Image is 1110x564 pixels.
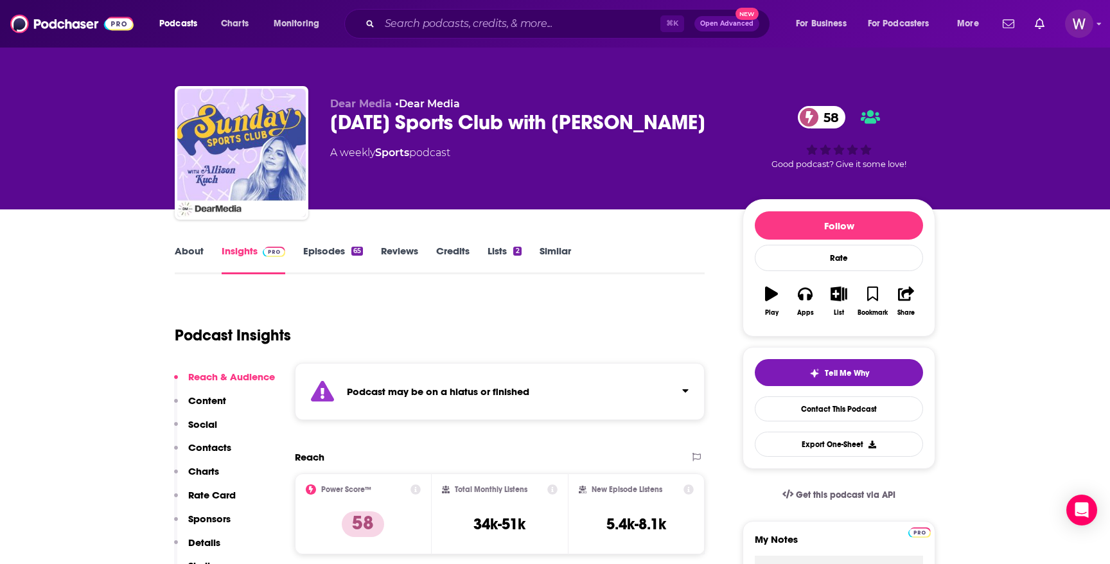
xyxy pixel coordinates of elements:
[213,13,256,34] a: Charts
[174,441,231,465] button: Contacts
[897,309,915,317] div: Share
[743,98,935,177] div: 58Good podcast? Give it some love!
[796,489,895,500] span: Get this podcast via API
[395,98,460,110] span: •
[330,145,450,161] div: A weekly podcast
[188,441,231,454] p: Contacts
[787,13,863,34] button: open menu
[174,513,231,536] button: Sponsors
[797,309,814,317] div: Apps
[159,15,197,33] span: Podcasts
[381,245,418,274] a: Reviews
[755,533,923,556] label: My Notes
[771,159,906,169] span: Good podcast? Give it some love!
[592,485,662,494] h2: New Episode Listens
[188,394,226,407] p: Content
[825,368,869,378] span: Tell Me Why
[174,465,219,489] button: Charts
[221,15,249,33] span: Charts
[540,245,571,274] a: Similar
[822,278,856,324] button: List
[1065,10,1093,38] button: Show profile menu
[890,278,923,324] button: Share
[357,9,782,39] div: Search podcasts, credits, & more...
[342,511,384,537] p: 58
[265,13,336,34] button: open menu
[998,13,1019,35] a: Show notifications dropdown
[380,13,660,34] input: Search podcasts, credits, & more...
[347,385,529,398] strong: Podcast may be on a hiatus or finished
[796,15,847,33] span: For Business
[788,278,822,324] button: Apps
[174,489,236,513] button: Rate Card
[957,15,979,33] span: More
[330,98,392,110] span: Dear Media
[755,278,788,324] button: Play
[908,527,931,538] img: Podchaser Pro
[755,211,923,240] button: Follow
[174,536,220,560] button: Details
[188,513,231,525] p: Sponsors
[473,515,525,534] h3: 34k-51k
[295,363,705,420] section: Click to expand status details
[175,245,204,274] a: About
[513,247,521,256] div: 2
[295,451,324,463] h2: Reach
[399,98,460,110] a: Dear Media
[948,13,995,34] button: open menu
[1030,13,1050,35] a: Show notifications dropdown
[188,465,219,477] p: Charts
[1065,10,1093,38] img: User Profile
[660,15,684,32] span: ⌘ K
[321,485,371,494] h2: Power Score™
[811,106,845,128] span: 58
[188,489,236,501] p: Rate Card
[859,13,948,34] button: open menu
[755,432,923,457] button: Export One-Sheet
[188,536,220,549] p: Details
[694,16,759,31] button: Open AdvancedNew
[263,247,285,257] img: Podchaser Pro
[1066,495,1097,525] div: Open Intercom Messenger
[755,359,923,386] button: tell me why sparkleTell Me Why
[834,309,844,317] div: List
[488,245,521,274] a: Lists2
[303,245,363,274] a: Episodes65
[606,515,666,534] h3: 5.4k-8.1k
[375,146,409,159] a: Sports
[856,278,889,324] button: Bookmark
[765,309,779,317] div: Play
[274,15,319,33] span: Monitoring
[736,8,759,20] span: New
[798,106,845,128] a: 58
[700,21,753,27] span: Open Advanced
[772,479,906,511] a: Get this podcast via API
[755,245,923,271] div: Rate
[868,15,929,33] span: For Podcasters
[755,396,923,421] a: Contact This Podcast
[150,13,214,34] button: open menu
[188,371,275,383] p: Reach & Audience
[1065,10,1093,38] span: Logged in as williammwhite
[436,245,470,274] a: Credits
[858,309,888,317] div: Bookmark
[455,485,527,494] h2: Total Monthly Listens
[222,245,285,274] a: InsightsPodchaser Pro
[908,525,931,538] a: Pro website
[174,394,226,418] button: Content
[177,89,306,217] img: Sunday Sports Club with Allison Kuch
[351,247,363,256] div: 65
[174,418,217,442] button: Social
[809,368,820,378] img: tell me why sparkle
[188,418,217,430] p: Social
[174,371,275,394] button: Reach & Audience
[10,12,134,36] img: Podchaser - Follow, Share and Rate Podcasts
[175,326,291,345] h1: Podcast Insights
